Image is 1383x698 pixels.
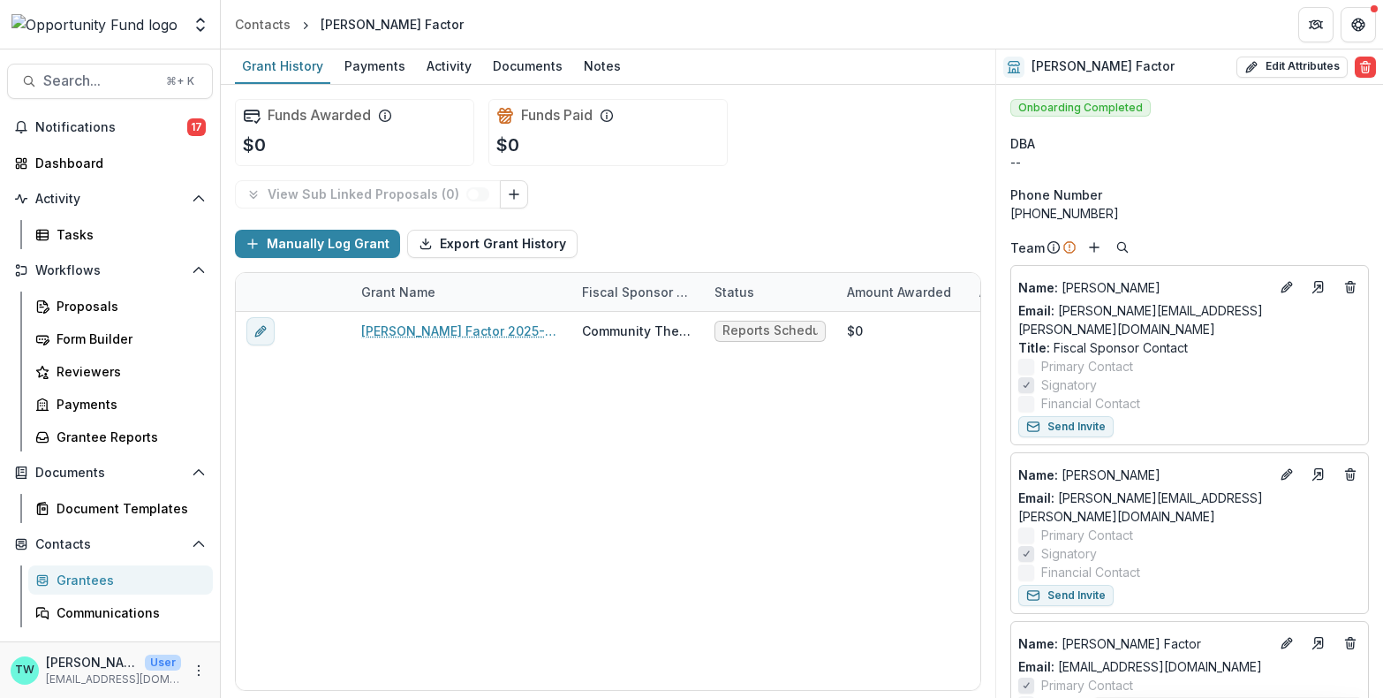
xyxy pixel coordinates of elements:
[1018,585,1114,606] button: Send Invite
[28,598,213,627] a: Communications
[1018,466,1269,484] a: Name: [PERSON_NAME]
[1018,278,1269,297] a: Name: [PERSON_NAME]
[1010,153,1369,171] div: --
[1276,464,1297,485] button: Edit
[836,273,969,311] div: Amount Awarded
[969,283,1077,301] div: Awarded Date
[1018,489,1361,526] a: Email: [PERSON_NAME][EMAIL_ADDRESS][PERSON_NAME][DOMAIN_NAME]
[1010,99,1151,117] span: Onboarding Completed
[28,324,213,353] a: Form Builder
[1018,338,1361,357] p: Fiscal Sponsor Contact
[1018,280,1058,295] span: Name :
[571,273,704,311] div: Fiscal Sponsor Name
[57,571,199,589] div: Grantees
[11,14,178,35] img: Opportunity Fund logo
[1032,59,1175,74] h2: [PERSON_NAME] Factor
[1010,134,1035,153] span: DBA
[35,192,185,207] span: Activity
[57,330,199,348] div: Form Builder
[7,148,213,178] a: Dashboard
[521,107,593,124] h2: Funds Paid
[1236,57,1348,78] button: Edit Attributes
[28,565,213,595] a: Grantees
[1018,303,1054,318] span: Email:
[1298,7,1334,42] button: Partners
[419,49,479,84] a: Activity
[847,322,863,340] div: $0
[1084,237,1105,258] button: Add
[1041,563,1140,581] span: Financial Contact
[35,537,185,552] span: Contacts
[1304,273,1333,301] a: Go to contact
[1041,526,1133,544] span: Primary Contact
[1018,416,1114,437] button: Send Invite
[57,362,199,381] div: Reviewers
[188,660,209,681] button: More
[1018,634,1269,653] a: Name: [PERSON_NAME] Factor
[496,132,519,158] p: $0
[1340,464,1361,485] button: Deletes
[235,49,330,84] a: Grant History
[1340,277,1361,298] button: Deletes
[57,395,199,413] div: Payments
[1112,237,1133,258] button: Search
[57,297,199,315] div: Proposals
[582,322,693,340] div: Community Theater Project Corporation/the [PERSON_NAME][GEOGRAPHIC_DATA]
[28,390,213,419] a: Payments
[1041,394,1140,413] span: Financial Contact
[1041,357,1133,376] span: Primary Contact
[361,322,561,340] a: [PERSON_NAME] Factor 2025-26 Season
[1304,460,1333,489] a: Go to contact
[188,7,213,42] button: Open entity switcher
[35,120,187,135] span: Notifications
[1018,301,1361,338] a: Email: [PERSON_NAME][EMAIL_ADDRESS][PERSON_NAME][DOMAIN_NAME]
[235,230,400,258] button: Manually Log Grant
[246,317,275,345] button: edit
[486,53,570,79] div: Documents
[46,671,181,687] p: [EMAIL_ADDRESS][DOMAIN_NAME]
[969,273,1101,311] div: Awarded Date
[1041,544,1097,563] span: Signatory
[1018,340,1050,355] span: Title :
[1018,659,1054,674] span: Email:
[162,72,198,91] div: ⌘ + K
[57,428,199,446] div: Grantee Reports
[1010,239,1045,257] p: Team
[46,653,138,671] p: [PERSON_NAME]
[187,118,206,136] span: 17
[28,292,213,321] a: Proposals
[57,225,199,244] div: Tasks
[43,72,155,89] span: Search...
[1018,278,1269,297] p: [PERSON_NAME]
[1018,636,1058,651] span: Name :
[1276,633,1297,654] button: Edit
[722,323,818,338] span: Reports Scheduled
[1010,186,1102,204] span: Phone Number
[1018,634,1269,653] p: [PERSON_NAME] Factor
[243,132,266,158] p: $0
[351,283,446,301] div: Grant Name
[35,263,185,278] span: Workflows
[28,422,213,451] a: Grantee Reports
[321,15,464,34] div: [PERSON_NAME] Factor
[1341,7,1376,42] button: Get Help
[337,53,412,79] div: Payments
[15,664,34,676] div: Ti Wilhelm
[500,180,528,209] button: Link Grants
[577,49,628,84] a: Notes
[228,11,298,37] a: Contacts
[7,256,213,285] button: Open Workflows
[577,53,628,79] div: Notes
[351,273,571,311] div: Grant Name
[57,603,199,622] div: Communications
[704,273,836,311] div: Status
[486,49,570,84] a: Documents
[7,530,213,558] button: Open Contacts
[7,185,213,213] button: Open Activity
[268,187,466,202] p: View Sub Linked Proposals ( 0 )
[235,15,291,34] div: Contacts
